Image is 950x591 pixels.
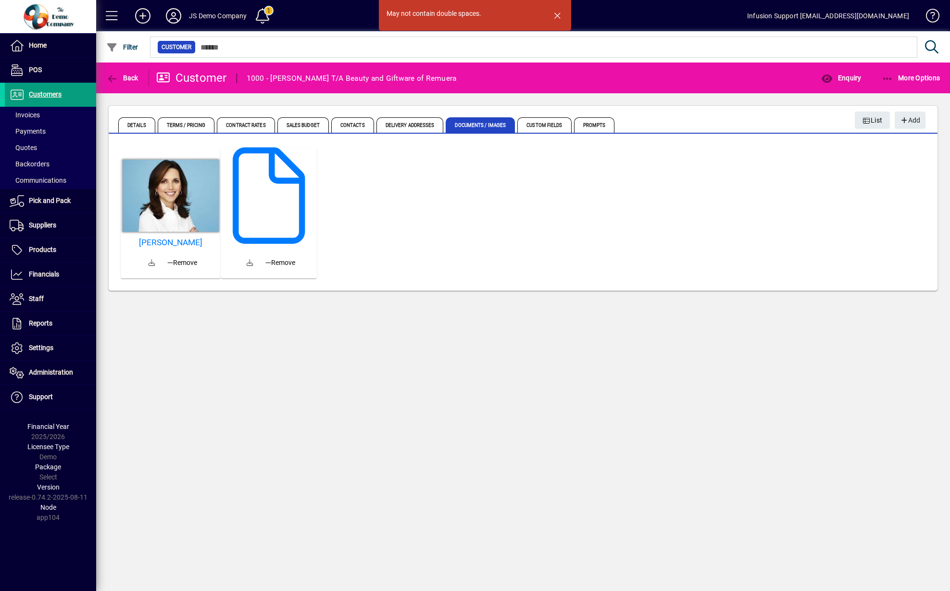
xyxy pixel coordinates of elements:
button: Filter [104,38,141,56]
a: Backorders [5,156,96,172]
span: Remove [265,258,295,268]
a: Download [238,251,262,275]
button: Profile [158,7,189,25]
a: POS [5,58,96,82]
span: Products [29,246,56,253]
span: Remove [167,258,197,268]
span: POS [29,66,42,74]
button: Enquiry [819,69,863,87]
span: Pick and Pack [29,197,71,204]
span: Licensee Type [27,443,69,451]
span: Financials [29,270,59,278]
a: Financials [5,263,96,287]
div: JS Demo Company [189,8,247,24]
span: Documents / Images [446,117,515,133]
button: Remove [262,254,299,271]
a: Knowledge Base [919,2,938,33]
span: Administration [29,368,73,376]
span: Communications [10,176,66,184]
span: Customers [29,90,62,98]
a: Pick and Pack [5,189,96,213]
a: Products [5,238,96,262]
button: More Options [879,69,943,87]
app-page-header-button: Back [96,69,149,87]
button: Back [104,69,141,87]
span: More Options [882,74,940,82]
span: Backorders [10,160,50,168]
span: Custom Fields [517,117,571,133]
a: Invoices [5,107,96,123]
a: Administration [5,361,96,385]
a: Communications [5,172,96,189]
a: Home [5,34,96,58]
span: Version [37,483,60,491]
span: Delivery Addresses [376,117,444,133]
span: Staff [29,295,44,302]
span: Sales Budget [277,117,329,133]
span: Prompts [574,117,615,133]
span: Contacts [331,117,374,133]
span: Support [29,393,53,401]
span: Customer [162,42,191,52]
a: Staff [5,287,96,311]
span: Settings [29,344,53,352]
div: Infusion Support [EMAIL_ADDRESS][DOMAIN_NAME] [747,8,909,24]
span: List [862,113,883,128]
button: Add [895,112,925,129]
a: [PERSON_NAME] [125,238,217,248]
span: Filter [106,43,138,51]
a: Settings [5,336,96,360]
div: Customer [156,70,227,86]
span: Suppliers [29,221,56,229]
span: Back [106,74,138,82]
span: Enquiry [821,74,861,82]
span: Node [40,503,56,511]
span: Contract Rates [217,117,275,133]
span: Reports [29,319,52,327]
span: Home [29,41,47,49]
a: Quotes [5,139,96,156]
span: Financial Year [27,423,69,430]
a: Download [140,251,163,275]
a: Payments [5,123,96,139]
button: Add [127,7,158,25]
span: Invoices [10,111,40,119]
a: Support [5,385,96,409]
span: Package [35,463,61,471]
button: List [855,112,890,129]
span: Payments [10,127,46,135]
div: 1000 - [PERSON_NAME] T/A Beauty and Giftware of Remuera [247,71,457,86]
a: Reports [5,312,96,336]
span: Details [118,117,155,133]
span: Add [900,113,920,128]
span: Quotes [10,144,37,151]
button: Remove [163,254,201,271]
span: Terms / Pricing [158,117,215,133]
a: Suppliers [5,214,96,238]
